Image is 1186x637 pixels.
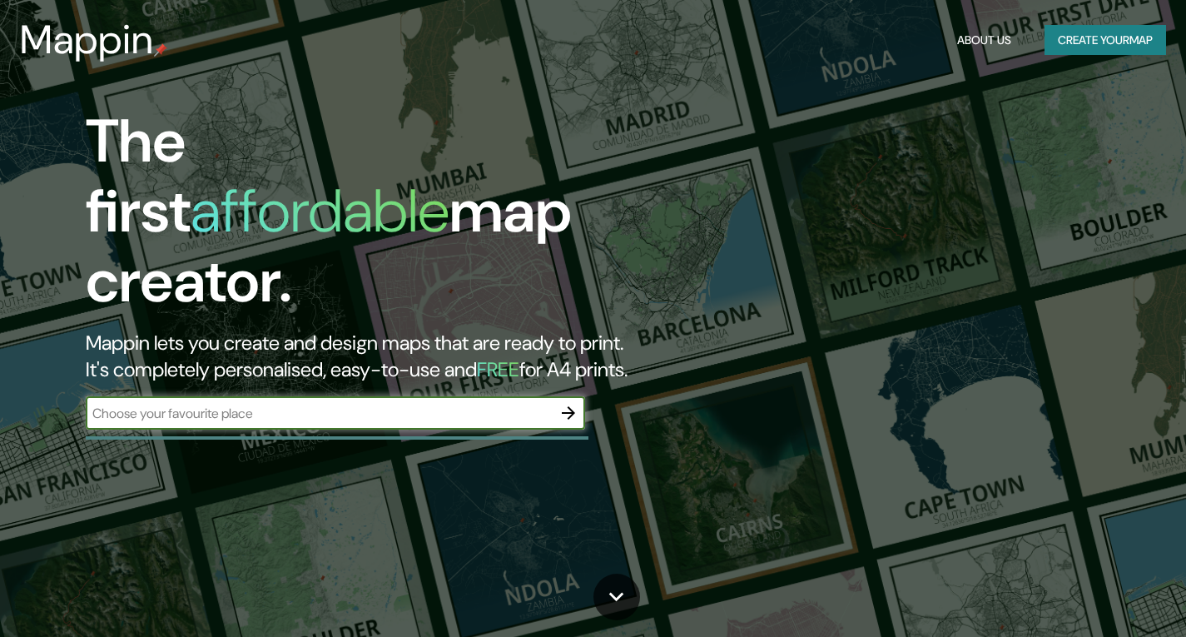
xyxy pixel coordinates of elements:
input: Choose your favourite place [86,404,552,423]
button: Create yourmap [1045,25,1166,56]
h1: The first map creator. [86,107,679,330]
h3: Mappin [20,17,154,63]
h2: Mappin lets you create and design maps that are ready to print. It's completely personalised, eas... [86,330,679,383]
img: mappin-pin [154,43,167,57]
button: About Us [950,25,1018,56]
h1: affordable [191,172,449,250]
h5: FREE [477,356,519,382]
